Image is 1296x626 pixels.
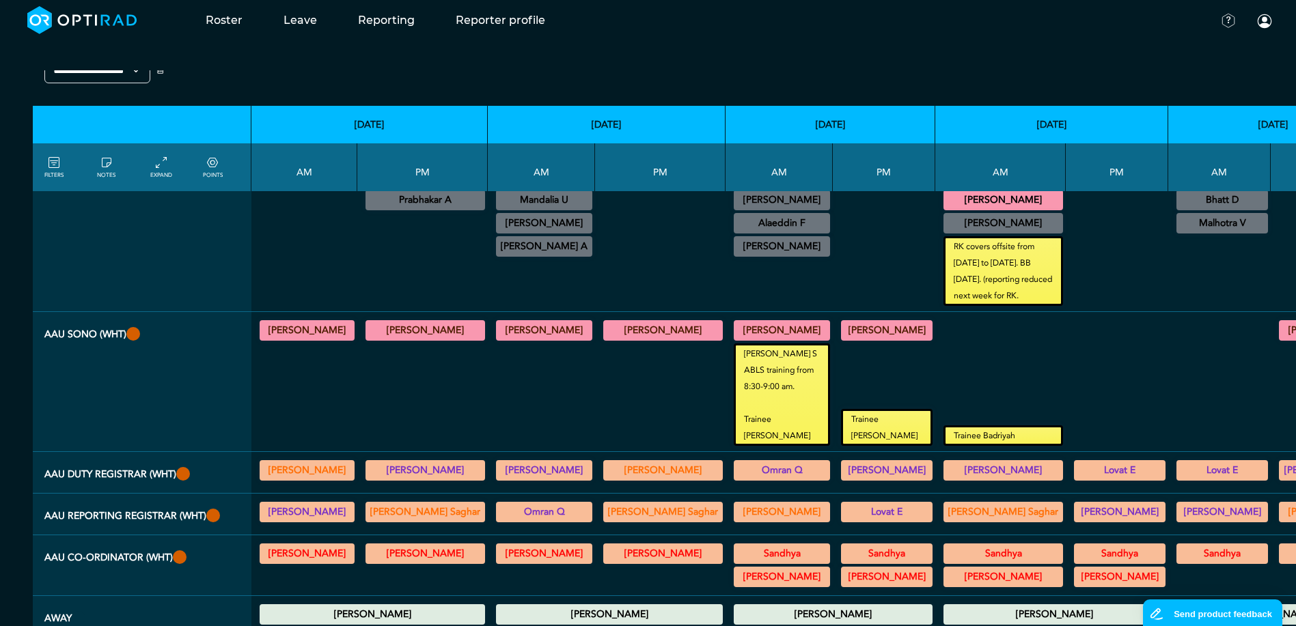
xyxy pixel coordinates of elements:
summary: [PERSON_NAME] [262,462,353,479]
summary: [PERSON_NAME] [498,545,590,562]
div: General US 08:30 - 13:00 [734,320,830,341]
summary: Sandhya [1076,545,1163,562]
div: General US 08:30 - 13:00 [496,320,592,341]
summary: Lovat E [1178,462,1266,479]
summary: [PERSON_NAME] [262,606,483,623]
div: Annual Leave 00:00 - 23:59 [496,604,723,625]
summary: [PERSON_NAME] [946,462,1061,479]
th: AAU Reporting Registrar (WHT) [33,494,251,535]
summary: [PERSON_NAME] [946,215,1061,231]
summary: Omran Q [498,504,590,520]
div: General US 13:30 - 18:30 [841,320,933,341]
div: Exact role to be defined 13:30 - 18:30 [1074,460,1166,481]
div: General CT/General MRI/General XR 10:00 - 12:30 [734,236,830,257]
summary: Mandalia U [498,192,590,208]
summary: Prabhakar A [368,192,483,208]
th: PM [357,143,488,191]
div: CT Trauma & Urgent/MRI Trauma & Urgent 09:30 - 13:00 [734,213,830,233]
div: CT Cardiac 13:30 - 17:00 [366,190,485,210]
summary: [PERSON_NAME] [1076,569,1163,585]
div: AAU Co-ordinator 09:00 - 12:00 [734,567,830,587]
div: Reporting reg 13:30 - 17:30 [841,502,933,522]
summary: [PERSON_NAME] [1178,504,1266,520]
summary: [PERSON_NAME] [368,545,483,562]
div: Various levels of experience 08:30 - 13:30 [734,460,830,481]
div: CT Trauma & Urgent/MRI Trauma & Urgent 08:30 - 12:30 [943,190,1063,210]
div: Off Site 08:30 - 13:30 [943,213,1063,233]
summary: Sandhya [1178,545,1266,562]
a: FILTERS [44,155,64,180]
summary: Alaeddin F [736,215,828,231]
div: US Diagnostic MSK/US Interventional MSK 09:00 - 12:30 [1176,190,1268,210]
summary: [PERSON_NAME] [946,192,1061,208]
div: General US 13:30 - 18:30 [603,320,723,341]
th: PM [833,143,935,191]
div: Reporting Reg 08:30 - 13:30 [496,502,592,522]
img: brand-opti-rad-logos-blue-and-white-d2f68631ba2948856bd03f2d395fb146ddc8fb01b4b6e9315ea85fa773367... [27,6,137,34]
th: [DATE] [935,106,1168,143]
div: General CT/CT Gastrointestinal/MRI Gastrointestinal/General MRI/General XR 10:30 - 12:00 [496,236,592,257]
div: Annual Leave 00:00 - 23:59 [943,604,1166,625]
div: Various levels of experience 08:30 - 13:30 [1176,460,1268,481]
small: RK covers offsite from [DATE] to [DATE]. BB [DATE]. (reporting reduced next week for RK. [946,238,1061,304]
div: US Diagnostic MSK/US Interventional MSK/US General Adult 09:00 - 12:00 [496,190,592,210]
a: show/hide notes [97,155,115,180]
summary: Sandhya [843,545,930,562]
div: AAU Co-ordinator 12:00 - 17:30 [841,567,933,587]
div: AAU Co-ordinator 09:00 - 12:00 [943,543,1063,564]
summary: [PERSON_NAME] [843,462,930,479]
div: Reporting reg 13:30 - 17:30 [1074,502,1166,522]
summary: [PERSON_NAME] [605,545,721,562]
th: [DATE] [726,106,935,143]
summary: [PERSON_NAME] [605,322,721,339]
summary: Bhatt D [1178,192,1266,208]
div: AAU Co-ordinator 09:00 - 12:00 [496,543,592,564]
summary: [PERSON_NAME] [498,606,721,623]
summary: [PERSON_NAME] Saghar [946,504,1061,520]
div: General CT/General MRI/General XR 08:30 - 12:30 [734,190,830,210]
summary: [PERSON_NAME] [498,462,590,479]
div: AAU Co-ordinator 09:00 - 12:00 [260,543,355,564]
summary: Sandhya [946,545,1061,562]
th: AM [488,143,595,191]
th: AM [251,143,357,191]
summary: [PERSON_NAME] [368,462,483,479]
div: Reporting Reg 08:30 - 13:30 [734,502,830,522]
div: AAU Co-ordinator 12:00 - 17:30 [366,543,485,564]
summary: [PERSON_NAME] [843,322,930,339]
div: Annual Leave 00:00 - 23:59 [260,604,485,625]
div: Various levels of experience 08:30 - 13:30 [260,460,355,481]
div: AAU Co-ordinator 12:00 - 17:30 [1074,567,1166,587]
summary: [PERSON_NAME] [262,545,353,562]
summary: [PERSON_NAME] [736,504,828,520]
div: Various levels of experience 08:30 - 13:30 [496,460,592,481]
a: collapse/expand entries [150,155,172,180]
th: AM [935,143,1066,191]
div: General US 13:30 - 18:30 [366,320,485,341]
summary: [PERSON_NAME] [843,569,930,585]
summary: Malhotra V [1178,215,1266,231]
summary: [PERSON_NAME] [736,569,828,585]
div: Reporting Reg 08:30 - 13:30 [1176,502,1268,522]
summary: [PERSON_NAME] [605,462,721,479]
div: General US 08:30 - 13:00 [260,320,355,341]
small: Trainee Badriyah [946,427,1061,444]
summary: Lovat E [1076,462,1163,479]
div: Annual Leave 00:00 - 23:59 [734,604,933,625]
div: AAU Co-ordinator 09:00 - 12:00 [734,543,830,564]
div: Exact role to be defined 13:30 - 18:30 [841,460,933,481]
div: AAU Co-ordinator 09:00 - 12:00 [943,567,1063,587]
div: Various levels of experience 08:30 - 13:30 [943,460,1063,481]
a: collapse/expand expected points [203,155,223,180]
summary: Sandhya [736,545,828,562]
summary: [PERSON_NAME] [946,569,1061,585]
th: PM [1066,143,1168,191]
th: AM [726,143,833,191]
th: AAU Co-ordinator (WHT) [33,535,251,596]
small: [PERSON_NAME] S ABLS training from 8:30-9:00 am. Trainee [PERSON_NAME] [736,345,828,444]
summary: Lovat E [843,504,930,520]
summary: [PERSON_NAME] [498,215,590,231]
div: AAU Co-ordinator 12:00 - 16:30 [1074,543,1166,564]
summary: [PERSON_NAME] A [498,238,590,255]
th: AAU Sono (WHT) [33,312,251,452]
